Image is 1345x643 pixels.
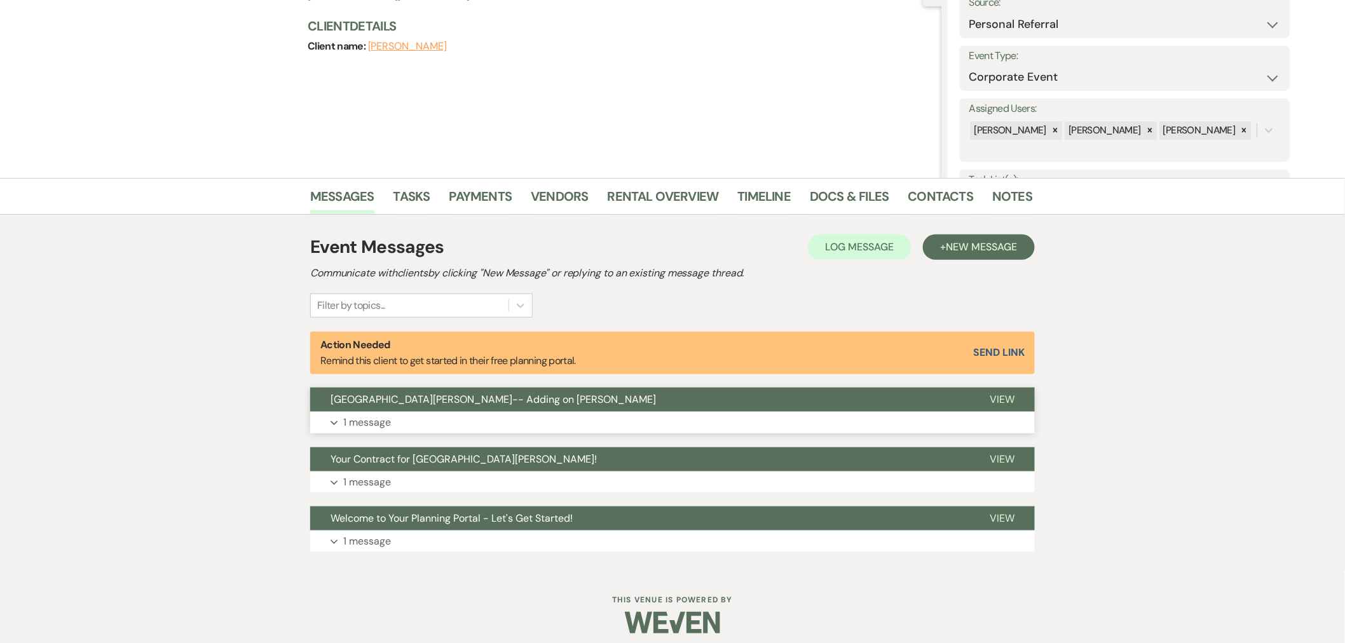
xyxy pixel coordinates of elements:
[320,337,576,369] p: Remind this client to get started in their free planning portal.
[393,186,430,214] a: Tasks
[1159,121,1238,140] div: [PERSON_NAME]
[310,186,374,214] a: Messages
[923,234,1035,260] button: +New Message
[317,298,385,313] div: Filter by topics...
[969,171,1280,189] label: Task List(s):
[368,41,447,51] button: [PERSON_NAME]
[990,393,1014,406] span: View
[310,471,1035,493] button: 1 message
[908,186,974,214] a: Contacts
[310,506,969,531] button: Welcome to Your Planning Portal - Let's Get Started!
[331,452,597,466] span: Your Contract for [GEOGRAPHIC_DATA][PERSON_NAME]!
[969,506,1035,531] button: View
[320,338,390,351] strong: Action Needed
[608,186,719,214] a: Rental Overview
[310,388,969,412] button: [GEOGRAPHIC_DATA][PERSON_NAME]-- Adding on [PERSON_NAME]
[738,186,791,214] a: Timeline
[990,511,1014,525] span: View
[946,240,1017,254] span: New Message
[343,474,391,491] p: 1 message
[331,393,656,406] span: [GEOGRAPHIC_DATA][PERSON_NAME]-- Adding on [PERSON_NAME]
[969,100,1280,118] label: Assigned Users:
[449,186,512,214] a: Payments
[970,121,1048,140] div: [PERSON_NAME]
[969,388,1035,412] button: View
[992,186,1032,214] a: Notes
[343,414,391,431] p: 1 message
[974,348,1025,358] button: Send Link
[1065,121,1143,140] div: [PERSON_NAME]
[310,412,1035,433] button: 1 message
[308,39,368,53] span: Client name:
[969,447,1035,471] button: View
[531,186,588,214] a: Vendors
[808,234,911,260] button: Log Message
[810,186,889,214] a: Docs & Files
[331,511,573,525] span: Welcome to Your Planning Portal - Let's Get Started!
[969,47,1280,65] label: Event Type:
[310,266,1035,281] h2: Communicate with clients by clicking "New Message" or replying to an existing message thread.
[308,17,929,35] h3: Client Details
[343,533,391,550] p: 1 message
[310,447,969,471] button: Your Contract for [GEOGRAPHIC_DATA][PERSON_NAME]!
[310,531,1035,552] button: 1 message
[990,452,1014,466] span: View
[826,240,894,254] span: Log Message
[310,234,444,261] h1: Event Messages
